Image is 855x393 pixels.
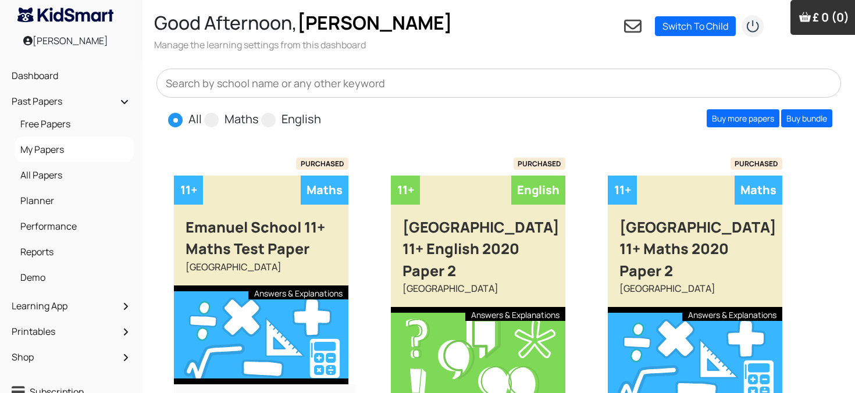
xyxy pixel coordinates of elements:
[296,158,348,169] span: PURCHASED
[735,176,782,205] div: Maths
[9,91,134,111] a: Past Papers
[17,216,131,236] a: Performance
[17,140,131,159] a: My Papers
[9,321,134,341] a: Printables
[731,158,783,169] span: PURCHASED
[225,110,259,128] label: Maths
[17,165,131,185] a: All Papers
[174,260,348,285] div: [GEOGRAPHIC_DATA]
[156,69,841,98] input: Search by school name or any other keyword
[17,191,131,210] a: Planner
[608,176,637,205] div: 11+
[391,205,565,282] div: [GEOGRAPHIC_DATA] 11+ English 2020 Paper 2
[154,38,453,51] h3: Manage the learning settings from this dashboard
[301,176,348,205] div: Maths
[799,11,811,23] img: Your items in the shopping basket
[17,267,131,287] a: Demo
[282,110,321,128] label: English
[781,109,832,127] a: Buy bundle
[17,114,131,134] a: Free Papers
[465,307,565,321] div: Answers & Explanations
[608,281,782,307] div: [GEOGRAPHIC_DATA]
[655,16,736,36] a: Switch To Child
[682,307,782,321] div: Answers & Explanations
[391,176,420,205] div: 11+
[813,9,849,25] span: £ 0 (0)
[174,205,348,260] div: Emanuel School 11+ Maths Test Paper
[17,242,131,262] a: Reports
[17,8,114,22] img: KidSmart logo
[297,10,453,35] span: [PERSON_NAME]
[514,158,566,169] span: PURCHASED
[188,110,202,128] label: All
[511,176,565,205] div: English
[608,205,782,282] div: [GEOGRAPHIC_DATA] 11+ Maths 2020 Paper 2
[9,296,134,316] a: Learning App
[9,347,134,367] a: Shop
[741,15,764,38] img: logout2.png
[248,285,348,299] div: Answers & Explanations
[391,281,565,307] div: [GEOGRAPHIC_DATA]
[154,12,453,34] h2: Good Afternoon,
[707,109,779,127] a: Buy more papers
[174,176,203,205] div: 11+
[9,66,134,85] a: Dashboard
